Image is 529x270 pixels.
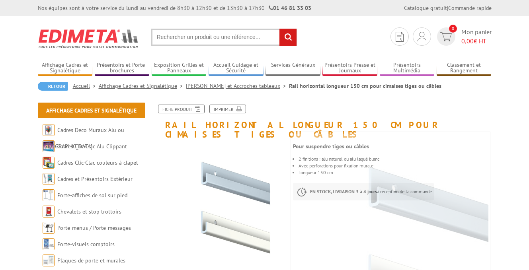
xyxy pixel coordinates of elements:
a: Cadres Deco Muraux Alu ou [GEOGRAPHIC_DATA] [43,126,124,150]
div: | [404,4,492,12]
a: Affichage Cadres et Signalétique [46,107,137,114]
h1: Rail horizontal longueur 150 cm pour cimaises tiges ou câbles [147,105,498,139]
span: 0,00 [461,37,474,45]
a: Cadres Clic-Clac Alu Clippant [57,143,127,150]
img: Cadres Deco Muraux Alu ou Bois [43,124,55,136]
a: Chevalets et stop trottoirs [57,208,121,215]
a: Imprimer [209,105,246,113]
div: Nos équipes sont à votre service du lundi au vendredi de 8h30 à 12h30 et de 13h30 à 17h30 [38,4,311,12]
a: Plaques de porte et murales [57,257,125,264]
a: Commande rapide [448,4,492,12]
strong: 01 46 81 33 03 [269,4,311,12]
img: Porte-visuels comptoirs [43,238,55,250]
a: Présentoirs Multimédia [380,62,435,75]
img: devis rapide [418,32,426,41]
img: devis rapide [440,32,452,41]
a: Accueil [73,82,99,89]
a: Services Généraux [265,62,320,75]
a: Fiche produit [158,105,205,113]
a: Exposition Grilles et Panneaux [152,62,207,75]
a: Retour [38,82,68,91]
a: Porte-menus / Porte-messages [57,224,131,231]
li: Rail horizontal longueur 150 cm pour cimaises tiges ou câbles [289,82,441,90]
a: Porte-visuels comptoirs [57,241,115,248]
a: Catalogue gratuit [404,4,447,12]
a: Classement et Rangement [437,62,492,75]
a: Présentoirs Presse et Journaux [322,62,377,75]
img: Chevalets et stop trottoirs [43,206,55,218]
input: rechercher [279,29,297,46]
span: € HT [461,37,492,46]
span: Mon panier [461,27,492,46]
a: devis rapide 0 Mon panier 0,00€ HT [435,27,492,46]
img: Porte-menus / Porte-messages [43,222,55,234]
img: Cadres Clic-Clac couleurs à clapet [43,157,55,169]
img: Cadres et Présentoirs Extérieur [43,173,55,185]
a: Cadres Clic-Clac couleurs à clapet [57,159,138,166]
a: Cadres et Présentoirs Extérieur [57,175,133,183]
a: Accueil Guidage et Sécurité [209,62,264,75]
a: Affichage Cadres et Signalétique [38,62,93,75]
a: Porte-affiches de sol sur pied [57,192,127,199]
a: Affichage Cadres et Signalétique [99,82,186,89]
img: devis rapide [396,32,404,42]
a: [PERSON_NAME] et Accroches tableaux [186,82,289,89]
input: Rechercher un produit ou une référence... [151,29,297,46]
img: Edimeta [38,24,139,53]
span: 0 [449,25,457,33]
img: Porte-affiches de sol sur pied [43,189,55,201]
a: Présentoirs et Porte-brochures [95,62,150,75]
